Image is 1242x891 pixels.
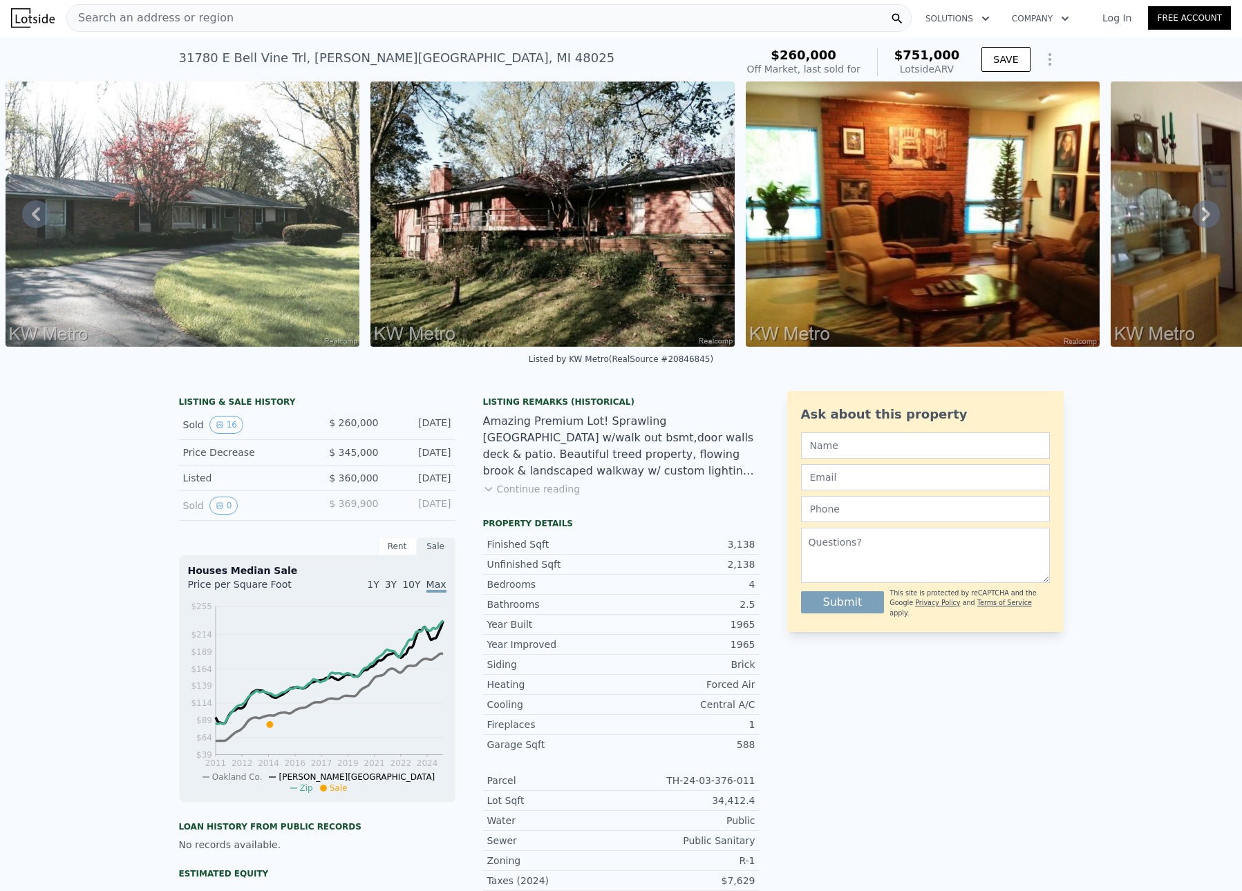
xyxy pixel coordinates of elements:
[487,537,621,551] div: Finished Sqft
[416,758,437,768] tspan: 2024
[981,47,1030,72] button: SAVE
[11,8,55,28] img: Lotside
[487,557,621,571] div: Unfinished Sqft
[191,664,212,674] tspan: $164
[1001,6,1080,31] button: Company
[914,6,1001,31] button: Solutions
[621,537,755,551] div: 3,138
[487,678,621,691] div: Heating
[179,868,455,879] div: Estimated Equity
[209,416,243,434] button: View historical data
[487,698,621,711] div: Cooling
[191,681,212,691] tspan: $139
[370,82,734,347] img: Sale: 63993834 Parcel: 57990675
[279,772,435,782] span: [PERSON_NAME][GEOGRAPHIC_DATA]
[747,62,860,76] div: Off Market, last sold for
[1086,11,1148,25] a: Log In
[367,579,379,590] span: 1Y
[621,874,755,888] div: $7,629
[179,48,615,68] div: 31780 E Bell Vine Trl , [PERSON_NAME][GEOGRAPHIC_DATA] , MI 48025
[801,405,1050,424] div: Ask about this property
[621,794,755,807] div: 34,412.4
[801,432,1050,459] input: Name
[487,774,621,787] div: Parcel
[337,758,359,768] tspan: 2019
[487,617,621,631] div: Year Built
[390,758,411,768] tspan: 2022
[390,445,451,459] div: [DATE]
[196,750,212,760] tspan: $39
[801,591,885,613] button: Submit
[894,48,960,62] span: $751,000
[621,597,755,611] div: 2.5
[487,718,621,731] div: Fireplaces
[915,599,960,606] a: Privacy Policy
[621,718,755,731] div: 1
[487,854,621,868] div: Zoning
[179,821,455,832] div: Loan history from public records
[212,772,263,782] span: Oakland Co.
[621,854,755,868] div: R-1
[771,48,836,62] span: $260,000
[487,814,621,827] div: Water
[196,716,212,725] tspan: $89
[977,599,1032,606] a: Terms of Service
[330,783,348,793] span: Sale
[67,10,234,26] span: Search an address or region
[329,417,378,428] span: $ 260,000
[390,471,451,485] div: [DATE]
[191,630,212,640] tspan: $214
[621,834,755,847] div: Public Sanitary
[621,557,755,571] div: 2,138
[390,497,451,515] div: [DATE]
[621,638,755,651] div: 1965
[621,814,755,827] div: Public
[746,82,1100,347] img: Sale: 63993834 Parcel: 57990675
[621,577,755,591] div: 4
[890,588,1049,618] div: This site is protected by reCAPTCHA and the Google and apply.
[801,464,1050,490] input: Email
[6,82,359,347] img: Sale: 63993834 Parcel: 57990675
[1148,6,1231,30] a: Free Account
[329,472,378,483] span: $ 360,000
[621,658,755,671] div: Brick
[621,774,755,787] div: TH-24-03-376-011
[487,874,621,888] div: Taxes (2024)
[621,617,755,631] div: 1965
[483,413,760,479] div: Amazing Premium Lot! Sprawling [GEOGRAPHIC_DATA] w/walk out bsmt,door walls deck & patio. Beautif...
[183,416,306,434] div: Sold
[183,471,306,485] div: Listed
[487,638,621,651] div: Year Improved
[487,738,621,751] div: Garage Sqft
[621,738,755,751] div: 588
[801,496,1050,522] input: Phone
[258,758,279,768] tspan: 2014
[179,396,455,410] div: LISTING & SALE HISTORY
[487,577,621,591] div: Bedrooms
[483,396,760,408] div: Listing Remarks (Historical)
[209,497,238,515] button: View historical data
[487,597,621,611] div: Bathrooms
[191,698,212,708] tspan: $114
[487,794,621,807] div: Lot Sqft
[402,579,420,590] span: 10Y
[364,758,385,768] tspan: 2021
[284,758,305,768] tspan: 2016
[483,482,581,496] button: Continue reading
[310,758,332,768] tspan: 2017
[621,698,755,711] div: Central A/C
[191,647,212,657] tspan: $189
[1036,46,1064,73] button: Show Options
[390,416,451,434] div: [DATE]
[191,602,212,611] tspan: $255
[385,579,397,590] span: 3Y
[483,518,760,529] div: Property details
[183,445,306,459] div: Price Decrease
[188,564,446,577] div: Houses Median Sale
[300,783,313,793] span: Zip
[179,838,455,852] div: No records available.
[426,579,446,593] span: Max
[329,498,378,509] span: $ 369,900
[894,62,960,76] div: Lotside ARV
[417,537,455,555] div: Sale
